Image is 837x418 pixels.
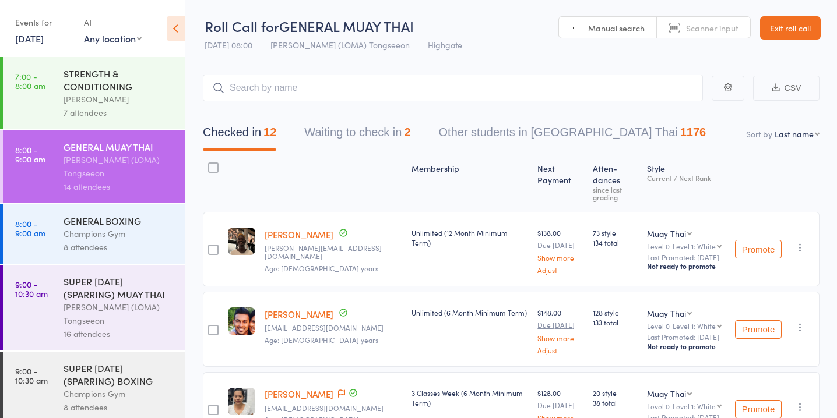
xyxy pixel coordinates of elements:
[673,242,716,250] div: Level 1: White
[673,322,716,330] div: Level 1: White
[15,13,72,32] div: Events for
[304,120,410,151] button: Waiting to check in2
[537,346,583,354] a: Adjust
[64,153,175,180] div: [PERSON_NAME] (LOMA) Tongseeon
[228,228,255,255] img: image1747212387.png
[15,279,48,298] time: 9:00 - 10:30 am
[64,387,175,401] div: Champions Gym
[593,186,638,201] div: since last grading
[64,327,175,341] div: 16 attendees
[593,228,638,238] span: 73 style
[593,398,638,408] span: 38 total
[647,261,726,271] div: Not ready to promote
[228,307,255,335] img: image1591779625.png
[64,240,175,254] div: 8 attendees
[15,145,45,164] time: 8:00 - 9:00 am
[537,401,583,409] small: Due [DATE]
[265,308,333,320] a: [PERSON_NAME]
[64,140,175,153] div: GENERAL MUAY THAI
[647,242,726,250] div: Level 0
[64,275,175,300] div: SUPER [DATE] (SPARRING) MUAY THAI
[279,16,414,36] span: GENERAL MUAY THAI
[412,228,528,247] div: Unlimited (12 Month Minimum Term)
[84,13,142,32] div: At
[686,22,738,34] span: Scanner input
[203,75,703,101] input: Search by name
[407,157,533,207] div: Membership
[203,120,276,151] button: Checked in12
[537,228,583,274] div: $138.00
[647,322,726,330] div: Level 0
[593,388,638,398] span: 20 style
[15,72,45,90] time: 7:00 - 8:00 am
[673,402,716,410] div: Level 1: White
[64,106,175,119] div: 7 attendees
[647,333,726,341] small: Last Promoted: [DATE]
[64,401,175,414] div: 8 attendees
[15,219,45,238] time: 8:00 - 9:00 am
[647,253,726,261] small: Last Promoted: [DATE]
[64,227,175,240] div: Champions Gym
[593,307,638,317] span: 128 style
[642,157,730,207] div: Style
[537,334,583,342] a: Show more
[64,93,175,106] div: [PERSON_NAME]
[64,300,175,327] div: [PERSON_NAME] (LOMA) Tongseeon
[3,57,185,129] a: 7:00 -8:00 amSTRENGTH & CONDITIONING[PERSON_NAME]7 attendees
[439,120,706,151] button: Other students in [GEOGRAPHIC_DATA] Thai1176
[265,388,333,400] a: [PERSON_NAME]
[64,214,175,227] div: GENERAL BOXING
[15,32,44,45] a: [DATE]
[64,362,175,387] div: SUPER [DATE] (SPARRING) BOXING
[537,307,583,353] div: $148.00
[228,388,255,415] img: image1635226933.png
[647,342,726,351] div: Not ready to promote
[64,67,175,93] div: STRENGTH & CONDITIONING
[588,22,645,34] span: Manual search
[205,39,252,51] span: [DATE] 08:00
[3,204,185,264] a: 8:00 -9:00 amGENERAL BOXINGChampions Gym8 attendees
[753,76,820,101] button: CSV
[3,265,185,350] a: 9:00 -10:30 amSUPER [DATE] (SPARRING) MUAY THAI[PERSON_NAME] (LOMA) Tongseeon16 attendees
[588,157,643,207] div: Atten­dances
[265,244,402,261] small: james-barac09@hotmail.com
[263,126,276,139] div: 12
[593,238,638,247] span: 134 total
[735,320,782,339] button: Promote
[647,228,686,239] div: Muay Thai
[647,174,726,182] div: Current / Next Rank
[412,388,528,408] div: 3 Classes Week (6 Month Minimum Term)
[3,130,185,203] a: 8:00 -9:00 amGENERAL MUAY THAI[PERSON_NAME] (LOMA) Tongseeon14 attendees
[84,32,142,45] div: Any location
[647,402,726,410] div: Level 0
[593,317,638,327] span: 133 total
[647,388,686,399] div: Muay Thai
[265,404,402,412] small: legh1742@gmail.com
[537,241,583,249] small: Due [DATE]
[265,324,402,332] small: jude.cooray92@gmail.com
[537,254,583,261] a: Show more
[647,307,686,319] div: Muay Thai
[746,128,772,140] label: Sort by
[265,335,378,345] span: Age: [DEMOGRAPHIC_DATA] years
[270,39,410,51] span: [PERSON_NAME] (LOMA) Tongseeon
[15,366,48,385] time: 9:00 - 10:30 am
[537,266,583,274] a: Adjust
[404,126,410,139] div: 2
[775,128,814,140] div: Last name
[533,157,588,207] div: Next Payment
[537,321,583,329] small: Due [DATE]
[265,228,333,240] a: [PERSON_NAME]
[64,180,175,193] div: 14 attendees
[735,240,782,258] button: Promote
[205,16,279,36] span: Roll Call for
[428,39,462,51] span: Highgate
[412,307,528,317] div: Unlimited (6 Month Minimum Term)
[265,263,378,273] span: Age: [DEMOGRAPHIC_DATA] years
[680,126,706,139] div: 1176
[760,16,821,40] a: Exit roll call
